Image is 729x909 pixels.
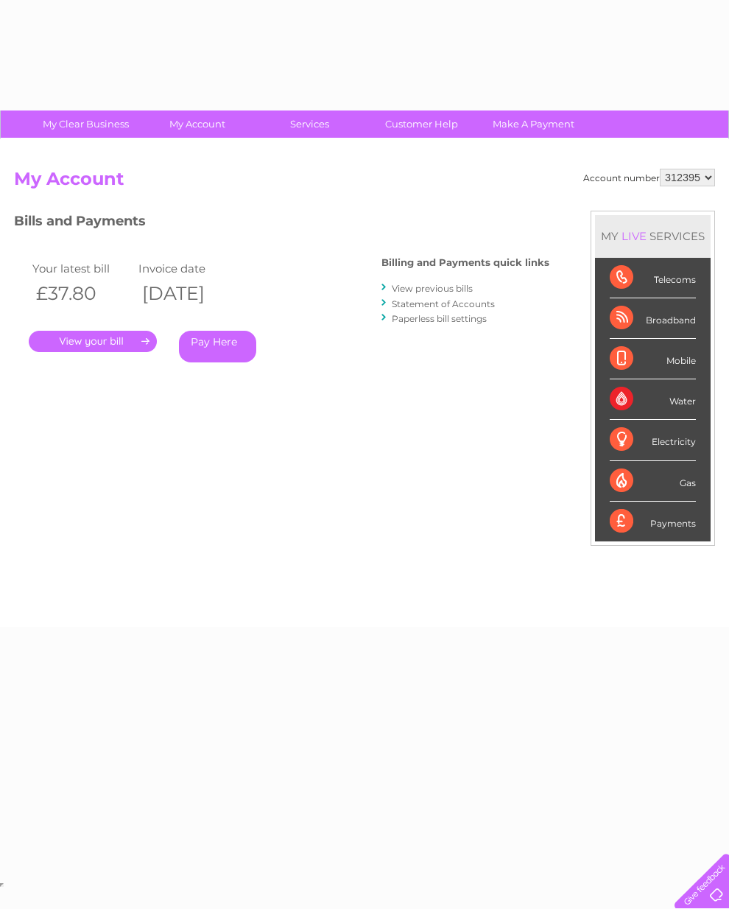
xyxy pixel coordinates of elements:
[29,331,157,352] a: .
[179,331,256,362] a: Pay Here
[473,110,594,138] a: Make A Payment
[610,502,696,541] div: Payments
[392,313,487,324] a: Paperless bill settings
[14,211,549,236] h3: Bills and Payments
[381,257,549,268] h4: Billing and Payments quick links
[135,278,241,309] th: [DATE]
[392,283,473,294] a: View previous bills
[610,298,696,339] div: Broadband
[361,110,482,138] a: Customer Help
[610,420,696,460] div: Electricity
[610,379,696,420] div: Water
[137,110,258,138] a: My Account
[610,258,696,298] div: Telecoms
[595,215,711,257] div: MY SERVICES
[392,298,495,309] a: Statement of Accounts
[29,278,135,309] th: £37.80
[135,259,241,278] td: Invoice date
[610,339,696,379] div: Mobile
[29,259,135,278] td: Your latest bill
[610,461,696,502] div: Gas
[249,110,370,138] a: Services
[583,169,715,186] div: Account number
[25,110,147,138] a: My Clear Business
[14,169,715,197] h2: My Account
[619,229,649,243] div: LIVE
